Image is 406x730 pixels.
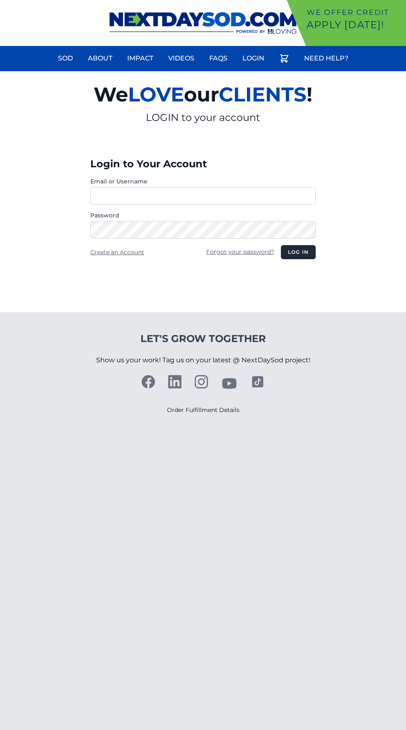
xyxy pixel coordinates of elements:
label: Email or Username [90,177,316,186]
a: Videos [163,48,199,68]
a: Create an Account [90,248,144,256]
a: Need Help? [299,48,353,68]
h3: Login to Your Account [90,157,316,171]
span: CLIENTS [219,82,307,106]
a: About [83,48,117,68]
button: Log in [281,245,316,259]
a: Order Fulfillment Details [167,406,239,414]
p: Apply [DATE]! [307,18,403,31]
h2: We our ! [7,78,399,111]
span: LOVE [128,82,184,106]
h4: Let's Grow Together [96,332,310,345]
p: LOGIN to your account [7,111,399,124]
a: Login [237,48,269,68]
p: Show us your work! Tag us on your latest @ NextDaySod project! [96,345,310,375]
a: Impact [122,48,158,68]
label: Password [90,211,316,219]
a: Sod [53,48,78,68]
a: Forgot your password? [206,248,274,255]
p: We offer Credit [307,7,403,18]
a: FAQs [204,48,232,68]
